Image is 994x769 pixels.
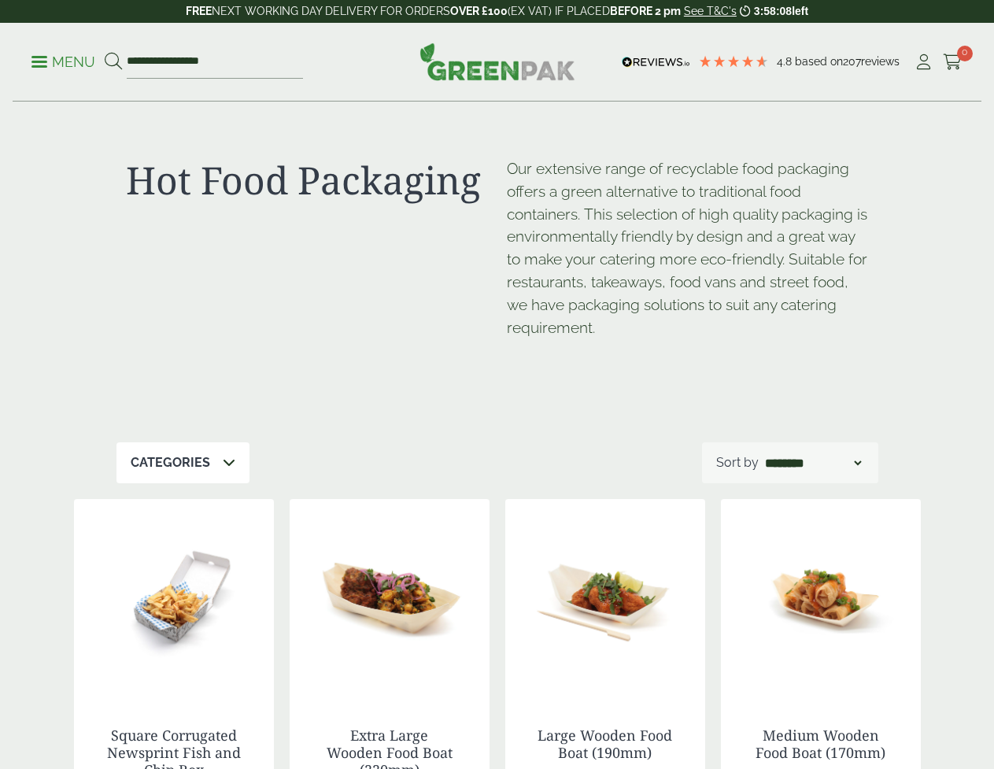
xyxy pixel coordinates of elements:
a: 0 [943,50,963,74]
p: Our extensive range of recyclable food packaging offers a green alternative to traditional food c... [507,157,869,338]
a: Large Wooden Food Boat (190mm) [538,726,672,762]
img: GreenPak Supplies [419,43,575,80]
p: Sort by [716,453,759,472]
i: My Account [914,54,933,70]
span: Based on [795,55,843,68]
select: Shop order [762,453,864,472]
h1: Hot Food Packaging [126,157,488,203]
span: reviews [861,55,900,68]
div: 4.79 Stars [698,54,769,68]
strong: FREE [186,5,212,17]
span: 0 [957,46,973,61]
p: [URL][DOMAIN_NAME] [507,353,508,354]
a: Menu [31,53,95,68]
a: See T&C's [684,5,737,17]
img: Large Wooden Boat 190mm with food contents 2920004AD [505,499,705,696]
strong: BEFORE 2 pm [610,5,681,17]
strong: OVER £100 [450,5,508,17]
span: 4.8 [777,55,795,68]
span: left [792,5,808,17]
span: 3:58:08 [754,5,792,17]
img: Medium Wooden Boat 170mm with food contents V2 2920004AC 1 [721,499,921,696]
span: 207 [843,55,861,68]
img: REVIEWS.io [622,57,690,68]
img: 2520069 Square News Fish n Chip Corrugated Box - Open with Chips [74,499,274,696]
i: Cart [943,54,963,70]
img: Extra Large Wooden Boat 220mm with food contents V2 2920004AE [290,499,490,696]
p: Menu [31,53,95,72]
a: Medium Wooden Food Boat (170mm) [756,726,885,762]
p: Categories [131,453,210,472]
